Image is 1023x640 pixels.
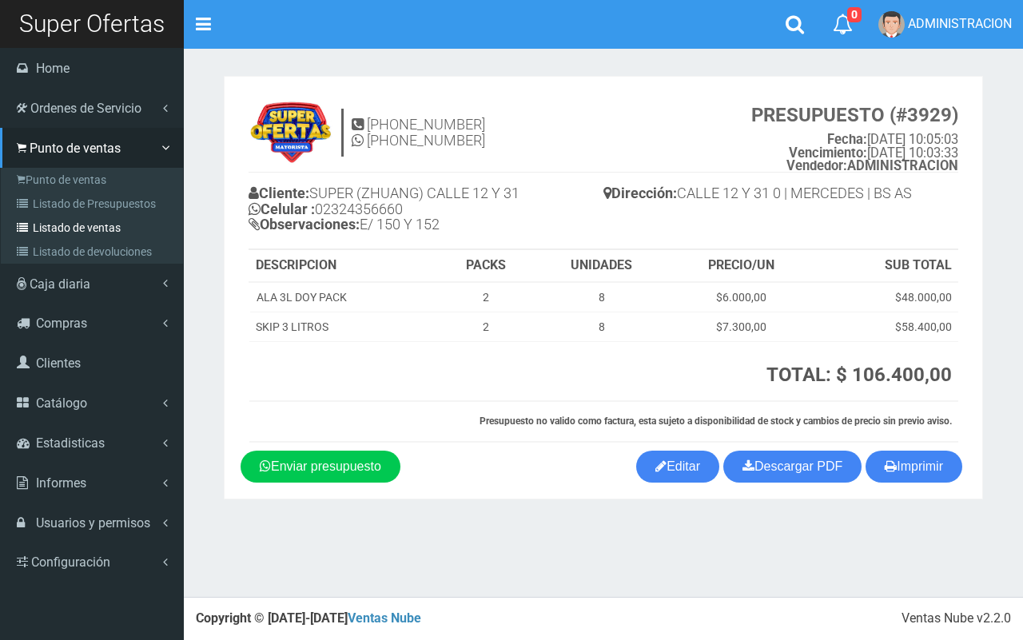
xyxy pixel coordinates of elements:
span: 0 [847,7,862,22]
th: PACKS [438,250,534,282]
strong: Copyright © [DATE]-[DATE] [196,610,421,626]
span: Catálogo [36,396,87,411]
img: 9k= [249,101,333,165]
td: 2 [438,282,534,312]
span: Configuración [31,555,110,570]
div: Ventas Nube v2.2.0 [902,610,1011,628]
span: Home [36,61,70,76]
td: 2 [438,312,534,342]
span: Enviar presupuesto [271,459,381,473]
td: $6.000,00 [669,282,813,312]
span: Ordenes de Servicio [30,101,141,116]
img: User Image [878,11,905,38]
span: Punto de ventas [30,141,121,156]
b: Cliente: [249,185,309,201]
span: Caja diaria [30,276,90,292]
td: $58.400,00 [813,312,958,342]
strong: TOTAL: $ 106.400,00 [766,364,952,386]
span: Informes [36,475,86,491]
a: Listado de Presupuestos [5,192,183,216]
td: SKIP 3 LITROS [249,312,438,342]
b: Celular : [249,201,315,217]
h4: [PHONE_NUMBER] [PHONE_NUMBER] [352,117,485,149]
a: Enviar presupuesto [241,451,400,483]
a: Ventas Nube [348,610,421,626]
b: Observaciones: [249,216,360,233]
span: Compras [36,316,87,331]
small: [DATE] 10:05:03 [DATE] 10:03:33 [751,105,958,173]
b: ADMINISTRACION [786,158,958,173]
h4: SUPER (ZHUANG) CALLE 12 Y 31 02324356660 E/ 150 Y 152 [249,181,603,240]
span: Estadisticas [36,435,105,451]
th: SUB TOTAL [813,250,958,282]
td: 8 [534,282,669,312]
td: $7.300,00 [669,312,813,342]
a: Descargar PDF [723,451,862,483]
b: Dirección: [603,185,677,201]
strong: Vencimiento: [789,145,867,161]
a: Punto de ventas [5,168,183,192]
td: 8 [534,312,669,342]
th: PRECIO/UN [669,250,813,282]
td: ALA 3L DOY PACK [249,282,438,312]
strong: Fecha: [827,132,867,147]
th: UNIDADES [534,250,669,282]
strong: PRESUPUESTO (#3929) [751,104,958,126]
th: DESCRIPCION [249,250,438,282]
td: $48.000,00 [813,282,958,312]
button: Imprimir [866,451,962,483]
a: Listado de ventas [5,216,183,240]
h4: CALLE 12 Y 31 0 | MERCEDES | BS AS [603,181,958,209]
span: Clientes [36,356,81,371]
a: Listado de devoluciones [5,240,183,264]
a: Editar [636,451,719,483]
strong: Presupuesto no valido como factura, esta sujeto a disponibilidad de stock y cambios de precio sin... [480,415,952,427]
strong: Vendedor: [786,158,847,173]
span: Super Ofertas [19,10,165,38]
span: ADMINISTRACION [908,16,1012,31]
span: Usuarios y permisos [36,515,150,531]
